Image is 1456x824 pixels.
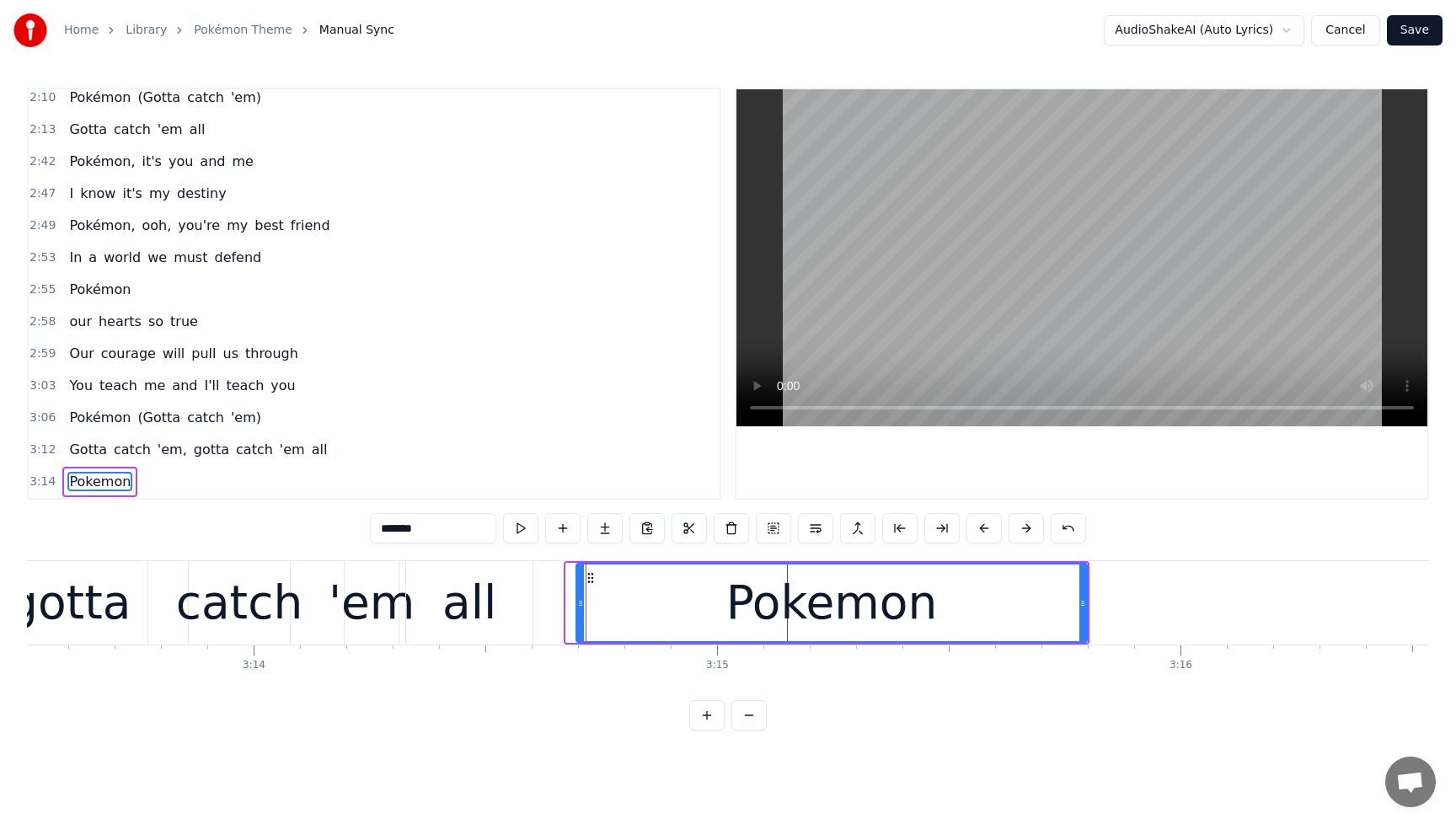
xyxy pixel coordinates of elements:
nav: breadcrumb [64,22,394,39]
span: defend [212,248,263,267]
span: 2:59 [29,345,56,362]
span: best [253,216,286,235]
span: my [225,216,249,235]
span: 2:42 [29,153,56,170]
span: it's [120,184,143,203]
span: know [78,184,117,203]
span: 'em, [156,440,189,459]
span: you [167,152,195,171]
span: 2:47 [29,185,56,202]
span: 3:03 [29,377,56,394]
span: 2:49 [29,217,56,234]
span: 2:13 [29,121,56,138]
div: catch [176,568,303,638]
span: catch [112,440,153,459]
span: must [172,248,209,267]
span: (Gotta [136,88,182,107]
span: 2:55 [29,281,56,298]
span: In [67,248,83,267]
span: hearts [97,312,143,331]
img: youka [13,13,47,47]
span: 2:53 [29,249,56,266]
span: me [230,152,254,171]
span: you're [176,216,222,235]
span: Manual Sync [319,22,394,39]
a: Pokémon Theme [194,22,292,39]
span: catch [185,408,226,427]
span: 2:58 [29,313,56,330]
div: 3:16 [1170,659,1192,672]
span: catch [185,88,226,107]
span: friend [289,216,332,235]
span: I [67,184,75,203]
span: catch [112,120,153,139]
span: through [244,344,300,363]
span: Our [67,344,95,363]
span: gotta [192,440,231,459]
a: Library [126,22,167,39]
span: You [67,376,94,395]
div: Open chat [1385,757,1436,807]
span: and [198,152,227,171]
span: Pokémon, [67,152,136,171]
span: courage [99,344,158,363]
div: 3:14 [243,659,265,672]
span: Gotta [67,120,109,139]
span: us [221,344,239,363]
span: you [269,376,297,395]
span: ooh, [140,216,173,235]
span: I'll [202,376,221,395]
span: 'em [278,440,307,459]
div: Pokemon [726,568,938,638]
span: all [310,440,329,459]
span: Gotta [67,440,109,459]
span: 'em [156,120,185,139]
button: Cancel [1311,15,1379,45]
div: all [442,568,496,638]
div: 'em [329,568,415,638]
span: true [169,312,200,331]
span: a [87,248,99,267]
span: teach [98,376,139,395]
span: destiny [175,184,228,203]
span: world [102,248,142,267]
span: Pokémon [67,88,132,107]
span: (Gotta [136,408,182,427]
span: 'em) [229,88,263,107]
span: my [147,184,172,203]
span: teach [224,376,265,395]
span: our [67,312,94,331]
span: all [188,120,207,139]
span: catch [234,440,275,459]
span: me [142,376,167,395]
div: gotta [8,568,131,638]
button: Save [1387,15,1443,45]
span: will [161,344,186,363]
span: Pokémon, [67,216,136,235]
a: Home [64,22,99,39]
span: and [170,376,199,395]
span: 3:12 [29,441,56,458]
span: pull [190,344,217,363]
span: Pokémon [67,280,132,299]
span: 3:06 [29,409,56,426]
span: 'em) [229,408,263,427]
span: 3:14 [29,474,56,490]
span: Pokemon [67,472,132,491]
span: so [147,312,165,331]
span: it's [140,152,163,171]
span: we [146,248,169,267]
div: 3:15 [706,659,729,672]
span: 2:10 [29,89,56,106]
span: Pokémon [67,408,132,427]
